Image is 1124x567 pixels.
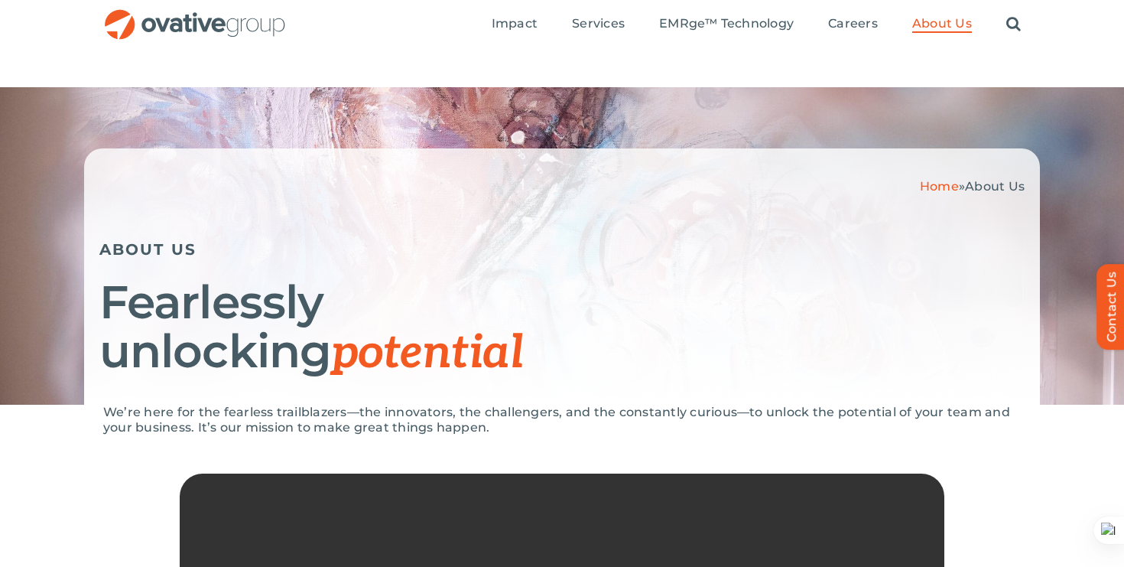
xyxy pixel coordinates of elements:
a: Search [1006,16,1021,33]
a: Impact [492,16,538,33]
span: EMRge™ Technology [659,16,794,31]
a: About Us [912,16,972,33]
p: We’re here for the fearless trailblazers—the innovators, the challengers, and the constantly curi... [103,405,1021,435]
span: Careers [828,16,878,31]
span: potential [331,326,523,381]
h5: ABOUT US [99,240,1025,259]
a: Careers [828,16,878,33]
span: About Us [965,179,1025,194]
a: OG_Full_horizontal_RGB [103,8,287,22]
span: Services [572,16,625,31]
a: Home [920,179,959,194]
span: Impact [492,16,538,31]
span: About Us [912,16,972,31]
a: EMRge™ Technology [659,16,794,33]
h1: Fearlessly unlocking [99,278,1025,378]
a: Services [572,16,625,33]
span: » [920,179,1025,194]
